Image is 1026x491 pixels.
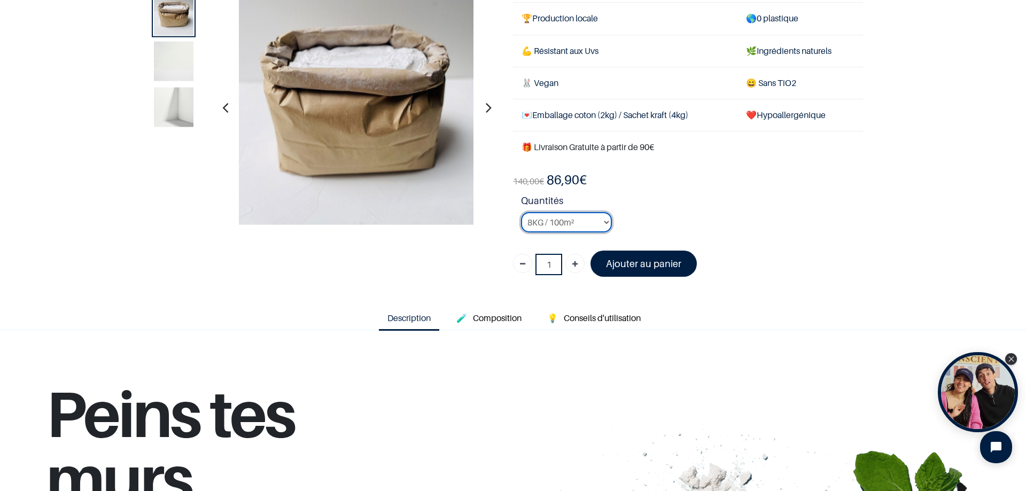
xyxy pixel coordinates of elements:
div: Open Tolstoy widget [938,352,1018,432]
td: ans TiO2 [737,67,863,99]
span: 💪 Résistant aux Uvs [522,45,598,56]
a: Ajouter au panier [590,251,697,277]
td: 0 plastique [737,3,863,35]
strong: Quantités [521,193,863,212]
iframe: Tidio Chat [971,422,1021,472]
span: 86,90 [547,172,579,188]
span: 💌 [522,110,532,120]
a: Supprimer [513,254,532,273]
font: Ajouter au panier [606,258,681,269]
span: 🌿 [746,45,757,56]
span: 🏆 [522,13,532,24]
b: € [547,172,587,188]
span: 😄 S [746,77,763,88]
span: 🧪 [456,313,467,323]
span: 🌎 [746,13,757,24]
td: Ingrédients naturels [737,35,863,67]
span: 💡 [547,313,558,323]
span: Composition [473,313,522,323]
div: Tolstoy bubble widget [938,352,1018,432]
div: Open Tolstoy [938,352,1018,432]
font: 🎁 Livraison Gratuite à partir de 90€ [522,142,654,152]
span: € [513,176,544,187]
div: Close Tolstoy widget [1005,353,1017,365]
span: Conseils d'utilisation [564,313,641,323]
span: Description [387,313,431,323]
span: 🐰 Vegan [522,77,558,88]
a: Ajouter [565,254,585,273]
span: 140,00 [513,176,539,186]
td: Production locale [513,3,737,35]
td: Emballage coton (2kg) / Sachet kraft (4kg) [513,99,737,131]
img: Product image [154,41,193,81]
td: ❤️Hypoallergénique [737,99,863,131]
img: Product image [154,87,193,127]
